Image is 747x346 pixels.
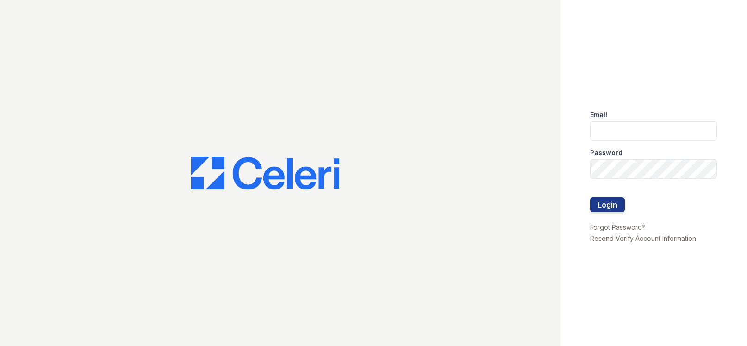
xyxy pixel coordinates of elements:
label: Password [590,148,622,157]
img: CE_Logo_Blue-a8612792a0a2168367f1c8372b55b34899dd931a85d93a1a3d3e32e68fde9ad4.png [191,157,339,190]
button: Login [590,197,625,212]
a: Resend Verify Account Information [590,234,696,242]
a: Forgot Password? [590,223,645,231]
label: Email [590,110,607,120]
